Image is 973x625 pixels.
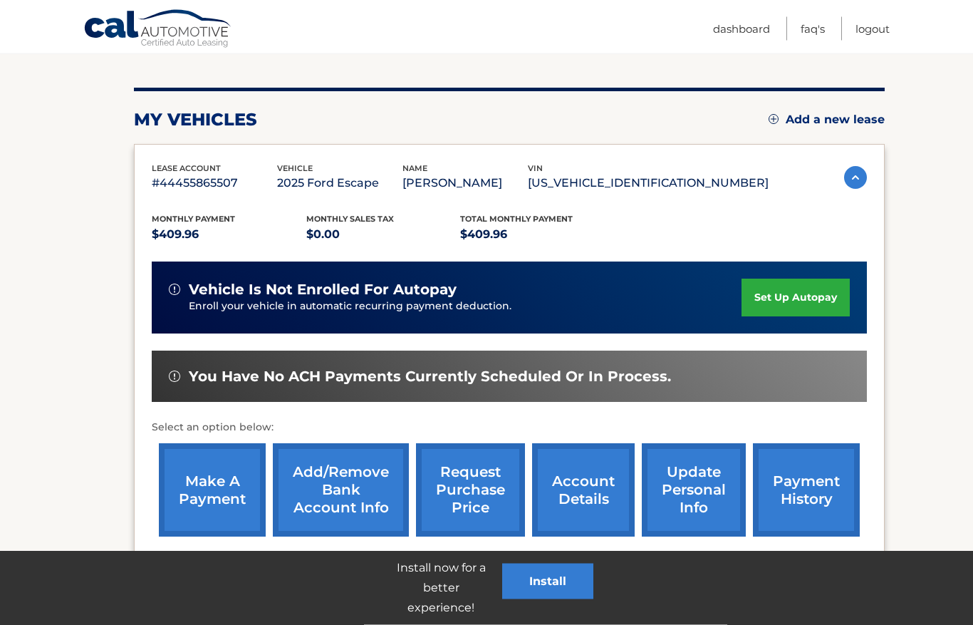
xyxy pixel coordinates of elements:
span: Total Monthly Payment [460,215,573,224]
a: set up autopay [742,279,850,317]
p: Install now for a better experience! [380,558,502,618]
span: Monthly Payment [152,215,235,224]
h2: my vehicles [134,110,257,131]
p: 2025 Ford Escape [277,174,402,194]
a: Dashboard [713,17,770,41]
a: Add/Remove bank account info [273,444,409,537]
p: Select an option below: [152,420,867,437]
img: add.svg [769,115,779,125]
button: Install [502,564,593,599]
img: alert-white.svg [169,284,180,296]
span: You have no ACH payments currently scheduled or in process. [189,368,671,386]
p: $409.96 [460,225,615,245]
p: $409.96 [152,225,306,245]
span: name [402,164,427,174]
p: [PERSON_NAME] [402,174,528,194]
span: vehicle [277,164,313,174]
span: vin [528,164,543,174]
p: $0.00 [306,225,461,245]
span: vehicle is not enrolled for autopay [189,281,457,299]
a: request purchase price [416,444,525,537]
img: accordion-active.svg [844,167,867,190]
img: alert-white.svg [169,371,180,383]
a: update personal info [642,444,746,537]
a: make a payment [159,444,266,537]
a: Cal Automotive [83,9,233,51]
span: lease account [152,164,221,174]
a: FAQ's [801,17,825,41]
p: [US_VEHICLE_IDENTIFICATION_NUMBER] [528,174,769,194]
a: Add a new lease [769,113,885,128]
p: #44455865507 [152,174,277,194]
a: account details [532,444,635,537]
a: payment history [753,444,860,537]
p: Enroll your vehicle in automatic recurring payment deduction. [189,299,742,315]
a: Logout [855,17,890,41]
span: Monthly sales Tax [306,215,394,224]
